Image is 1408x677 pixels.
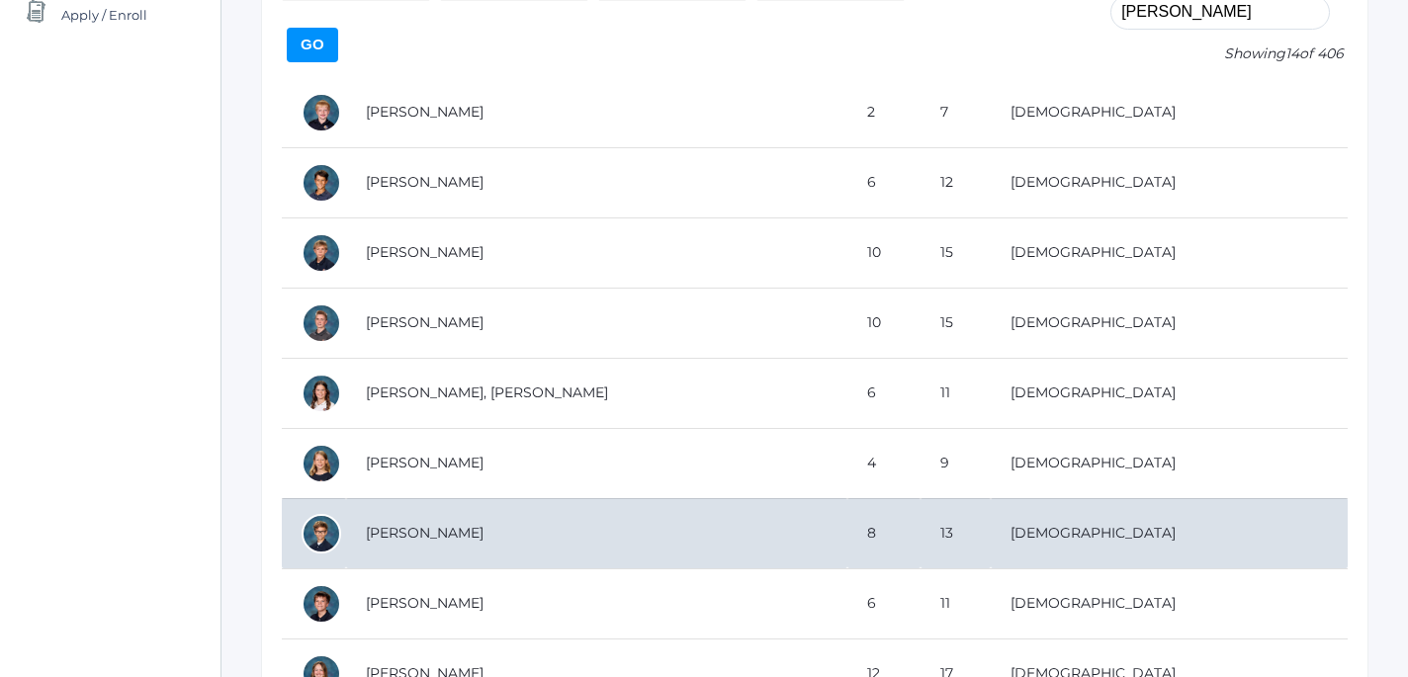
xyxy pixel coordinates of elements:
td: 12 [921,147,991,217]
td: 10 [847,288,920,358]
div: Jack Bradley [302,514,341,553]
td: 11 [921,358,991,428]
td: 9 [921,428,991,498]
td: 13 [921,498,991,568]
input: Go [287,28,338,62]
td: [DEMOGRAPHIC_DATA] [991,147,1348,217]
td: 6 [847,147,920,217]
div: Caleb Bradley [302,233,341,273]
td: 15 [921,288,991,358]
td: [PERSON_NAME] [346,428,847,498]
td: [DEMOGRAPHIC_DATA] [991,358,1348,428]
td: [PERSON_NAME] [346,147,847,217]
td: [PERSON_NAME] [346,288,847,358]
td: [PERSON_NAME] [346,568,847,638]
td: [PERSON_NAME], [PERSON_NAME] [346,358,847,428]
td: 15 [921,217,991,288]
td: [DEMOGRAPHIC_DATA] [991,498,1348,568]
div: Micah Bradley [302,584,341,624]
div: Haelyn Bradley [302,444,341,483]
p: Showing of 406 [1110,43,1348,64]
td: [DEMOGRAPHIC_DATA] [991,217,1348,288]
div: Elias Bradley [302,303,341,343]
td: 6 [847,568,920,638]
td: [DEMOGRAPHIC_DATA] [991,288,1348,358]
td: [DEMOGRAPHIC_DATA] [991,78,1348,148]
td: 2 [847,78,920,148]
td: [DEMOGRAPHIC_DATA] [991,428,1348,498]
td: 4 [847,428,920,498]
td: [PERSON_NAME] [346,498,847,568]
td: [PERSON_NAME] [346,217,847,288]
td: 10 [847,217,920,288]
div: Asher Bradley [302,163,341,203]
td: [PERSON_NAME] [346,78,847,148]
td: 8 [847,498,920,568]
span: 14 [1285,44,1299,62]
td: 11 [921,568,991,638]
td: 6 [847,358,920,428]
div: Jack Adams [302,93,341,132]
div: Finnley Bradley [302,374,341,413]
td: [DEMOGRAPHIC_DATA] [991,568,1348,638]
td: 7 [921,78,991,148]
